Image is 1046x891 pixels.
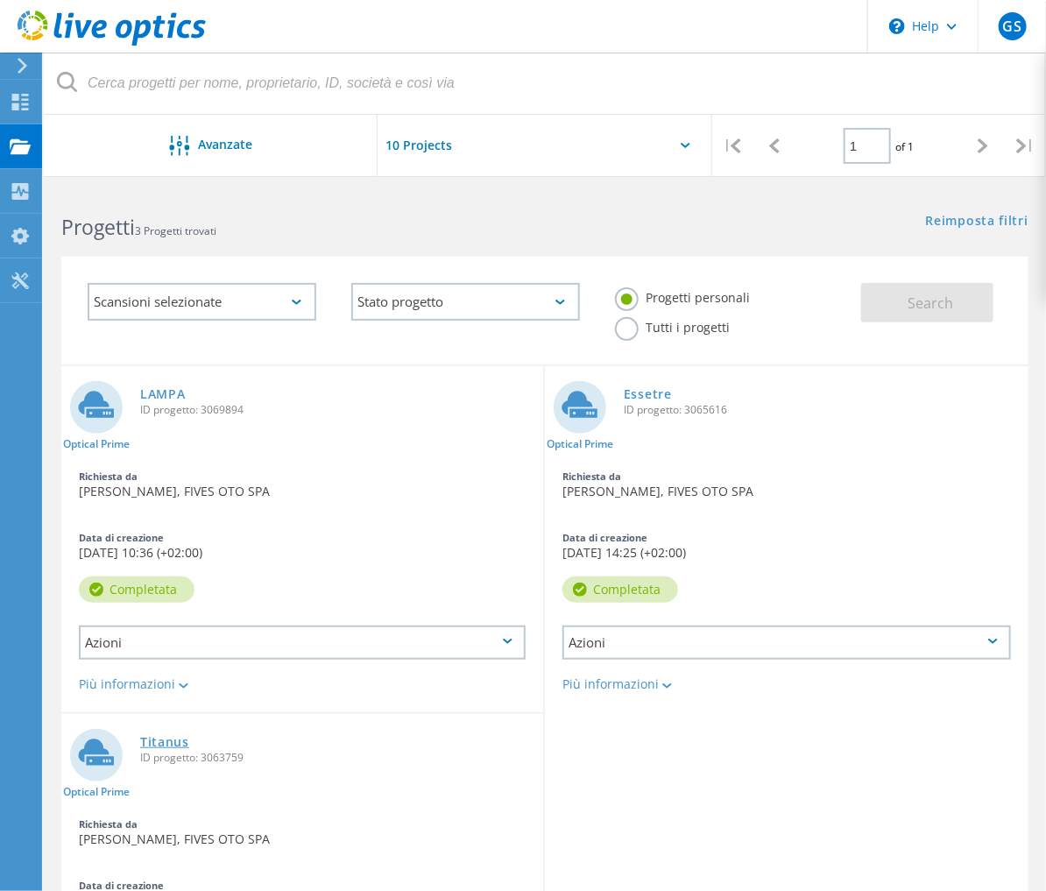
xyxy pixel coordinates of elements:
[61,810,543,854] div: [PERSON_NAME], FIVES OTO SPA
[79,819,526,829] div: Richiesta da
[79,533,526,542] div: Data di creazione
[562,533,1011,542] div: Data di creazione
[562,576,678,603] div: Completata
[861,283,993,322] button: Search
[562,471,1011,481] div: Richiesta da
[63,439,130,449] span: Optical Prime
[562,678,1011,690] div: Più informazioni
[712,115,754,177] div: |
[1004,115,1046,177] div: |
[547,439,613,449] span: Optical Prime
[1003,19,1021,33] span: GS
[79,880,526,890] div: Data di creazione
[351,283,580,321] div: Stato progetto
[895,139,914,154] span: of 1
[79,576,194,603] div: Completata
[79,678,526,690] div: Più informazioni
[624,388,672,400] a: Essetre
[61,213,135,241] b: Progetti
[562,626,1011,660] div: Azioni
[615,317,730,334] label: Tutti i progetti
[61,524,543,568] div: [DATE] 10:36 (+02:00)
[908,293,954,313] span: Search
[63,787,130,797] span: Optical Prime
[140,753,534,763] span: ID progetto: 3063759
[140,736,189,748] a: Titanus
[135,223,216,238] span: 3 Progetti trovati
[545,524,1028,568] div: [DATE] 14:25 (+02:00)
[140,405,534,415] span: ID progetto: 3069894
[545,463,1028,506] div: [PERSON_NAME], FIVES OTO SPA
[18,37,206,49] a: Live Optics Dashboard
[79,471,526,481] div: Richiesta da
[198,138,252,151] span: Avanzate
[88,283,316,321] div: Scansioni selezionate
[926,215,1028,230] a: Reimposta filtri
[624,405,1020,415] span: ID progetto: 3065616
[889,18,905,34] svg: \n
[615,287,750,304] label: Progetti personali
[140,388,186,400] a: LAMPA
[61,463,543,506] div: [PERSON_NAME], FIVES OTO SPA
[79,626,526,660] div: Azioni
